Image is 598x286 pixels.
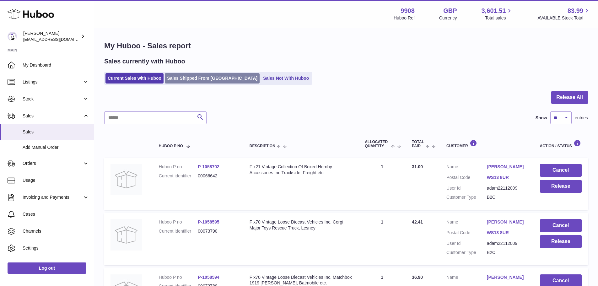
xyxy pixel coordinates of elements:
[446,230,487,237] dt: Postal Code
[8,262,86,274] a: Log out
[401,7,415,15] strong: 9908
[487,194,527,200] dd: B2C
[159,173,198,179] dt: Current identifier
[485,15,513,21] span: Total sales
[443,7,457,15] strong: GBP
[568,7,583,15] span: 83.99
[250,144,275,148] span: Description
[487,230,527,236] a: WS13 8UR
[540,219,582,232] button: Cancel
[23,113,83,119] span: Sales
[412,275,423,280] span: 36.90
[487,250,527,256] dd: B2C
[23,62,89,68] span: My Dashboard
[540,140,582,148] div: Action / Status
[540,164,582,177] button: Cancel
[358,158,406,210] td: 1
[8,32,17,41] img: internalAdmin-9908@internal.huboo.com
[446,185,487,191] dt: User Id
[23,160,83,166] span: Orders
[159,274,198,280] dt: Huboo P no
[575,115,588,121] span: entries
[446,250,487,256] dt: Customer Type
[446,140,527,148] div: Customer
[551,91,588,104] button: Release All
[358,213,406,265] td: 1
[365,140,390,148] span: ALLOCATED Quantity
[482,7,513,21] a: 3,601.51 Total sales
[261,73,311,84] a: Sales Not With Huboo
[412,164,423,169] span: 31.00
[487,185,527,191] dd: adam22112009
[23,96,83,102] span: Stock
[23,129,89,135] span: Sales
[250,164,352,176] div: F x21 Vintage Collection Of Boxed Hornby Accessories Inc Trackside, Freight etc
[446,164,487,171] dt: Name
[536,115,547,121] label: Show
[487,219,527,225] a: [PERSON_NAME]
[446,219,487,227] dt: Name
[23,30,80,42] div: [PERSON_NAME]
[412,140,424,148] span: Total paid
[446,175,487,182] dt: Postal Code
[198,275,219,280] a: P-1058594
[537,15,590,21] span: AVAILABLE Stock Total
[110,219,142,251] img: no-photo.jpg
[23,194,83,200] span: Invoicing and Payments
[23,245,89,251] span: Settings
[159,219,198,225] dt: Huboo P no
[23,228,89,234] span: Channels
[394,15,415,21] div: Huboo Ref
[446,274,487,282] dt: Name
[198,219,219,224] a: P-1058595
[23,211,89,217] span: Cases
[159,144,183,148] span: Huboo P no
[487,175,527,181] a: WS13 8UR
[105,73,164,84] a: Current Sales with Huboo
[198,173,237,179] dd: 00066642
[537,7,590,21] a: 83.99 AVAILABLE Stock Total
[110,164,142,195] img: no-photo.jpg
[159,228,198,234] dt: Current identifier
[412,219,423,224] span: 42.41
[198,164,219,169] a: P-1058702
[487,164,527,170] a: [PERSON_NAME]
[439,15,457,21] div: Currency
[104,41,588,51] h1: My Huboo - Sales report
[23,177,89,183] span: Usage
[165,73,260,84] a: Sales Shipped From [GEOGRAPHIC_DATA]
[487,240,527,246] dd: adam22112009
[482,7,506,15] span: 3,601.51
[540,180,582,193] button: Release
[23,144,89,150] span: Add Manual Order
[540,235,582,248] button: Release
[446,240,487,246] dt: User Id
[23,79,83,85] span: Listings
[159,164,198,170] dt: Huboo P no
[104,57,185,66] h2: Sales currently with Huboo
[198,228,237,234] dd: 00073790
[487,274,527,280] a: [PERSON_NAME]
[250,219,352,231] div: F x70 Vintage Loose Diecast Vehicles Inc. Corgi Major Toys Rescue Truck, Lesney
[446,194,487,200] dt: Customer Type
[23,37,92,42] span: [EMAIL_ADDRESS][DOMAIN_NAME]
